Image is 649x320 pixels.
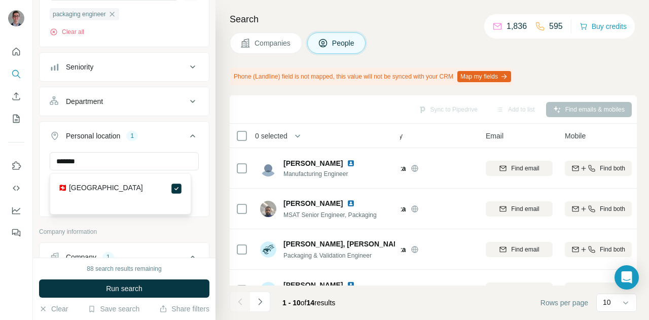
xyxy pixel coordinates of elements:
img: Avatar [260,241,276,258]
span: 0 selected [255,131,287,141]
button: Find both [565,201,632,217]
span: Mobile [565,131,586,141]
div: Department [66,96,103,106]
button: Department [40,89,209,114]
button: Find email [486,282,553,298]
button: Feedback [8,224,24,242]
button: Buy credits [580,19,627,33]
span: Find both [600,245,625,254]
span: Find both [600,286,625,295]
button: Share filters [159,304,209,314]
button: Navigate to next page [250,292,270,312]
p: 595 [549,20,563,32]
p: Company information [39,227,209,236]
div: Personal location [66,131,120,141]
span: [PERSON_NAME], [PERSON_NAME]Eng [283,239,420,249]
span: packaging engineer [53,10,106,19]
button: Clear [39,304,68,314]
img: Avatar [260,160,276,176]
button: Dashboard [8,201,24,220]
img: Avatar [260,201,276,217]
div: 1 [102,253,114,262]
button: Use Surfe API [8,179,24,197]
span: People [332,38,355,48]
button: My lists [8,110,24,128]
span: Rows per page [540,298,588,308]
span: [PERSON_NAME] [283,280,343,290]
span: Find email [511,164,539,173]
div: Phone (Landline) field is not mapped, this value will not be synced with your CRM [230,68,513,85]
button: Find email [486,161,553,176]
button: Find both [565,161,632,176]
img: Avatar [8,10,24,26]
button: Search [8,65,24,83]
div: 88 search results remaining [87,264,161,273]
span: Find both [600,204,625,214]
span: [PERSON_NAME] [283,158,343,168]
span: Find both [600,164,625,173]
span: Find email [511,204,539,214]
span: Companies [255,38,292,48]
button: Enrich CSV [8,87,24,105]
div: 1 [126,131,138,140]
span: Packaging & Validation Engineer [283,252,372,259]
span: 14 [307,299,315,307]
button: Map my fields [457,71,511,82]
span: Find email [511,245,539,254]
button: Company1 [40,245,209,273]
div: Seniority [66,62,93,72]
div: HZ [260,282,276,298]
label: 🇨🇭 [GEOGRAPHIC_DATA] [58,183,143,195]
img: LinkedIn logo [347,281,355,289]
p: 10 [603,297,611,307]
h4: Search [230,12,637,26]
button: Save search [88,304,139,314]
button: Personal location1 [40,124,209,152]
button: Find email [486,201,553,217]
button: Seniority [40,55,209,79]
span: results [282,299,335,307]
button: Quick start [8,43,24,61]
button: Use Surfe on LinkedIn [8,157,24,175]
span: [PERSON_NAME] [283,198,343,208]
img: LinkedIn logo [347,159,355,167]
span: 1 - 10 [282,299,301,307]
div: Open Intercom Messenger [615,265,639,290]
button: Find email [486,242,553,257]
button: Run search [39,279,209,298]
img: LinkedIn logo [347,199,355,207]
span: Run search [106,283,142,294]
span: Find email [511,286,539,295]
button: Find both [565,242,632,257]
button: Find both [565,282,632,298]
span: Email [486,131,503,141]
div: Company [66,252,96,262]
span: MSAT Senior Engineer, Packaging [283,211,377,219]
span: Manufacturing Engineer [283,169,367,179]
span: of [301,299,307,307]
p: 1,836 [507,20,527,32]
button: Clear all [50,27,84,37]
